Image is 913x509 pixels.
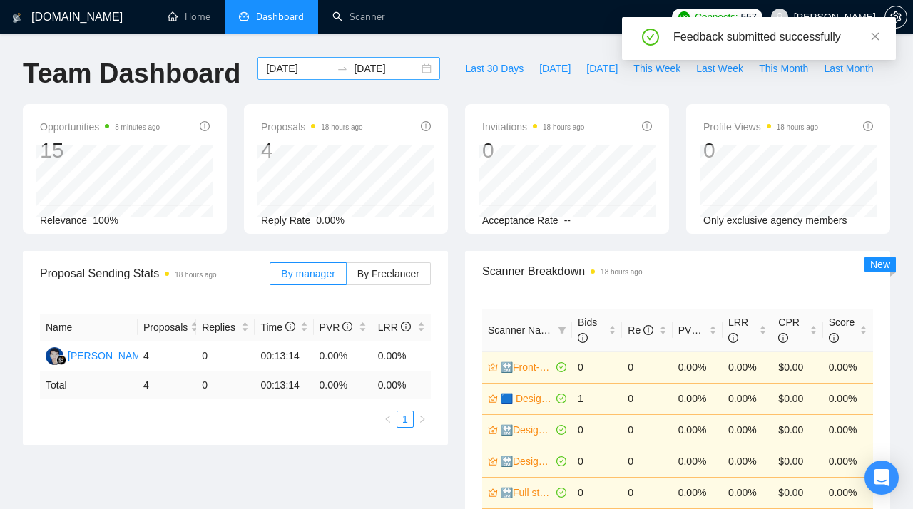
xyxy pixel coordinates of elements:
td: 0 [196,341,255,371]
div: Feedback submitted successfully [673,29,879,46]
td: 0.00% [673,446,723,477]
span: crown [488,425,498,435]
div: [PERSON_NAME] [68,348,150,364]
span: left [384,415,392,423]
span: info-circle [285,322,295,331]
span: Re [628,324,653,336]
button: Last 30 Days [457,57,531,80]
button: left [379,411,397,428]
img: logo [12,6,22,29]
a: 🟦 Design Landing and corporate [501,391,554,406]
span: check-circle [556,425,566,435]
button: [DATE] [531,57,578,80]
td: 0 [622,383,672,414]
span: [DATE] [539,61,571,76]
td: 0 [572,414,622,446]
td: 0.00 % [372,371,431,399]
td: 00:13:14 [255,341,313,371]
span: info-circle [342,322,352,331]
img: gigradar-bm.png [56,355,66,365]
img: upwork-logo.png [678,11,690,23]
span: Proposals [261,118,363,135]
span: crown [488,394,498,403]
span: LRR [728,317,748,344]
input: End date [354,61,419,76]
span: info-circle [642,121,652,131]
span: info-circle [829,333,839,343]
span: LRR [378,322,411,333]
span: crown [488,488,498,498]
div: 0 [482,137,584,164]
td: 0.00% [314,341,372,371]
td: $0.00 [772,383,822,414]
span: check-circle [556,456,566,466]
span: Scanner Name [488,324,554,336]
a: searchScanner [332,11,385,23]
td: 4 [138,371,196,399]
time: 18 hours ago [175,271,216,279]
td: 0.00% [673,414,723,446]
span: Dashboard [256,11,304,23]
time: 18 hours ago [777,123,818,131]
span: info-circle [863,121,873,131]
td: 00:13:14 [255,371,313,399]
span: Last 30 Days [465,61,524,76]
td: $0.00 [772,446,822,477]
span: info-circle [421,121,431,131]
span: Profile Views [703,118,818,135]
span: dashboard [239,11,249,21]
span: Only exclusive agency members [703,215,847,226]
time: 8 minutes ago [115,123,160,131]
button: setting [884,6,907,29]
span: crown [488,362,498,372]
span: check-circle [556,488,566,498]
td: 0 [196,371,255,399]
span: to [337,63,348,74]
a: 🔛Full stack | Outstaff [501,485,554,500]
span: swap-right [337,63,348,74]
span: Proposals [143,319,188,335]
span: info-circle [701,325,711,335]
th: Name [40,314,138,341]
span: info-circle [643,325,653,335]
td: 0 [572,446,622,477]
h1: Team Dashboard [23,57,240,91]
td: 0 [622,351,672,383]
span: [DATE] [586,61,618,76]
td: 0.00% [723,414,772,446]
td: 0.00% [823,351,873,383]
span: close [870,31,880,41]
td: 0.00% [823,477,873,508]
li: 1 [397,411,414,428]
span: filter [555,319,569,341]
th: Proposals [138,314,196,341]
td: 0.00% [723,446,772,477]
span: 0.00% [316,215,345,226]
span: Opportunities [40,118,160,135]
td: 1 [572,383,622,414]
span: Scanner Breakdown [482,262,873,280]
span: Connects: [695,9,738,25]
span: check-circle [556,362,566,372]
a: setting [884,11,907,23]
span: Score [829,317,855,344]
button: [DATE] [578,57,626,80]
div: Open Intercom Messenger [864,461,899,495]
time: 18 hours ago [601,268,642,276]
td: 0.00% [673,477,723,508]
td: Total [40,371,138,399]
span: Acceptance Rate [482,215,558,226]
span: info-circle [200,121,210,131]
td: 0.00% [673,383,723,414]
span: PVR [320,322,353,333]
span: Bids [578,317,597,344]
td: 0 [622,414,672,446]
li: Next Page [414,411,431,428]
td: 0.00% [823,446,873,477]
td: 4 [138,341,196,371]
td: 0 [622,446,672,477]
td: 0 [572,351,622,383]
th: Replies [196,314,255,341]
span: By Freelancer [357,268,419,279]
span: user [775,12,785,22]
